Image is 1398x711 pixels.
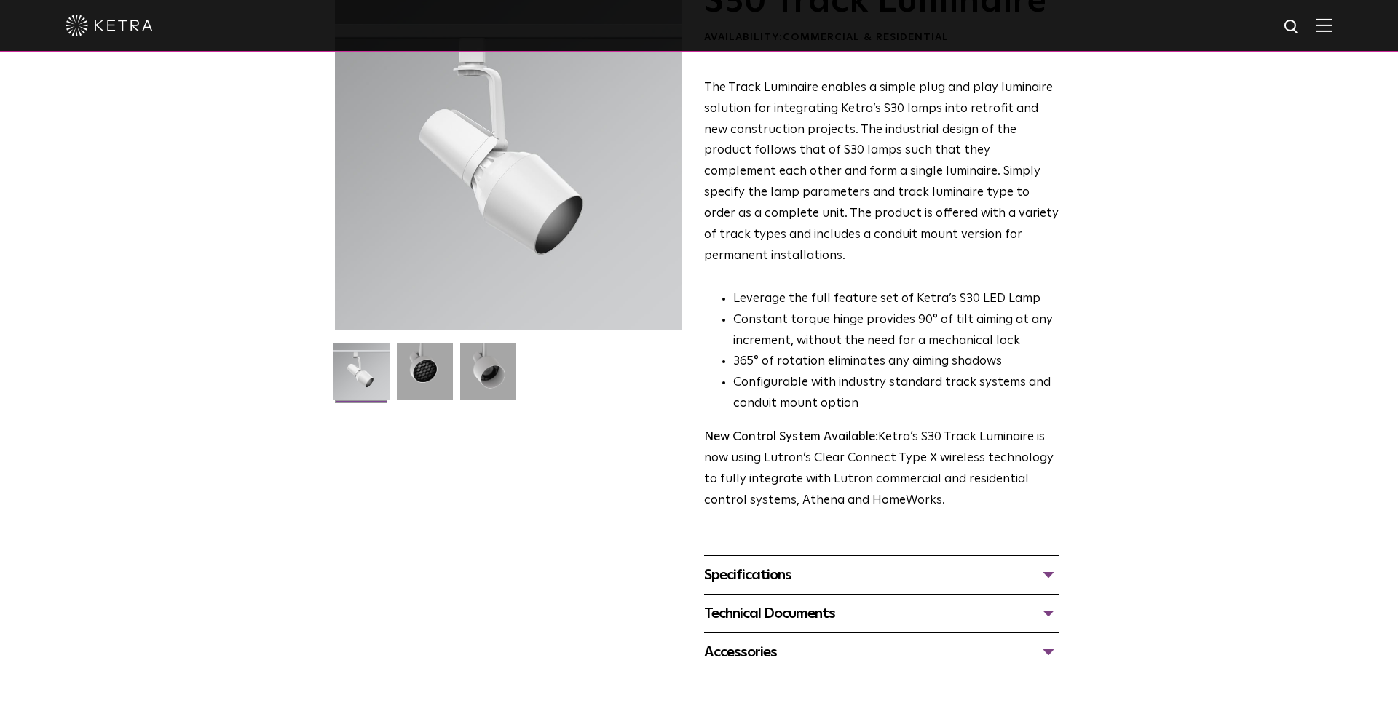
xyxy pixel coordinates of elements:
[733,351,1059,373] li: 365° of rotation eliminates any aiming shadows
[704,640,1059,664] div: Accessories
[333,343,390,410] img: S30-Track-Luminaire-2021-Web-Square
[733,373,1059,415] li: Configurable with industry standard track systems and conduit mount option
[733,310,1059,352] li: Constant torque hinge provides 90° of tilt aiming at any increment, without the need for a mechan...
[1316,18,1332,32] img: Hamburger%20Nav.svg
[397,343,453,410] img: 3b1b0dc7630e9da69e6b
[704,602,1059,625] div: Technical Documents
[66,15,153,36] img: ketra-logo-2019-white
[704,563,1059,587] div: Specifications
[733,289,1059,310] li: Leverage the full feature set of Ketra’s S30 LED Lamp
[460,343,516,410] img: 9e3d97bd0cf938513d6e
[704,82,1059,262] span: The Track Luminaire enables a simple plug and play luminaire solution for integrating Ketra’s S30...
[704,431,878,443] strong: New Control System Available:
[704,427,1059,512] p: Ketra’s S30 Track Luminaire is now using Lutron’s Clear Connect Type X wireless technology to ful...
[1283,18,1301,36] img: search icon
